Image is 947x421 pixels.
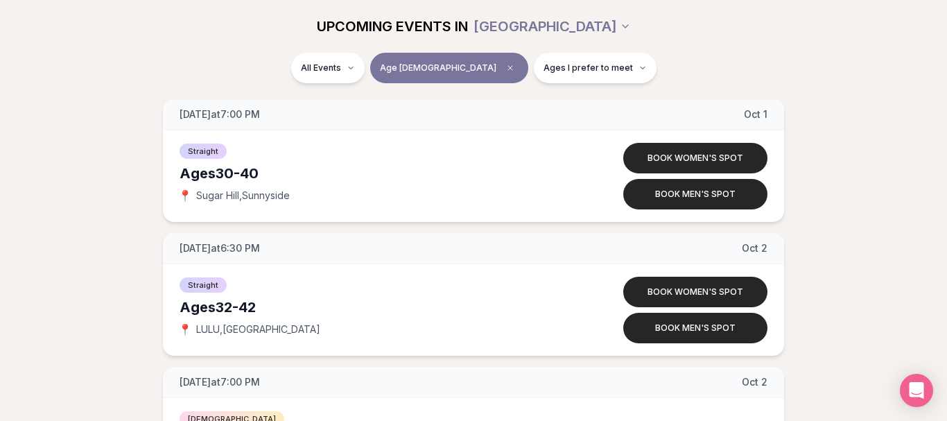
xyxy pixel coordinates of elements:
span: [DATE] at 7:00 PM [180,108,260,121]
button: Book women's spot [623,143,767,173]
button: Book women's spot [623,277,767,307]
div: Ages 32-42 [180,298,571,317]
button: Book men's spot [623,313,767,343]
span: 📍 [180,190,191,201]
span: Straight [180,144,227,159]
span: All Events [301,62,341,74]
span: Sugar Hill , Sunnyside [196,189,290,203]
span: 📍 [180,324,191,335]
div: Ages 30-40 [180,164,571,183]
div: Open Intercom Messenger [900,374,933,407]
button: Age [DEMOGRAPHIC_DATA]Clear age [370,53,528,83]
button: Ages I prefer to meet [534,53,657,83]
span: Clear age [502,60,519,76]
span: Age [DEMOGRAPHIC_DATA] [380,62,496,74]
button: Book men's spot [623,179,767,209]
span: [DATE] at 7:00 PM [180,375,260,389]
span: Ages I prefer to meet [544,62,633,74]
span: UPCOMING EVENTS IN [317,17,468,36]
span: Oct 2 [742,375,767,389]
button: All Events [291,53,365,83]
span: Oct 2 [742,241,767,255]
button: [GEOGRAPHIC_DATA] [473,11,631,42]
span: Straight [180,277,227,293]
span: LULU , [GEOGRAPHIC_DATA] [196,323,320,336]
span: Oct 1 [744,108,767,121]
span: [DATE] at 6:30 PM [180,241,260,255]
